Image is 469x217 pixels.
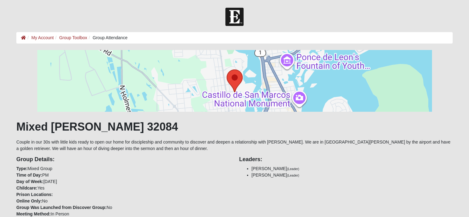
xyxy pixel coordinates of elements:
h4: Leaders: [239,156,453,163]
strong: Group Was Launched from Discover Group: [16,205,107,210]
strong: Childcare: [16,186,37,190]
li: Group Attendance [87,35,128,41]
strong: Prison Locations: [16,192,53,197]
img: Church of Eleven22 Logo [225,8,244,26]
a: Page Properties (Alt+P) [454,206,465,215]
h4: Group Details: [16,156,230,163]
strong: Time of Day: [16,173,42,177]
li: [PERSON_NAME] [252,172,453,178]
small: (Leader) [287,167,299,171]
strong: Day of Week: [16,179,43,184]
span: ViewState Size: 51 KB [50,210,91,215]
li: [PERSON_NAME] [252,165,453,172]
a: My Account [31,35,54,40]
strong: Type: [16,166,27,171]
strong: Online Only: [16,198,42,203]
a: Group Toolbox [59,35,87,40]
a: Page Load Time: 2.04s [6,210,44,215]
small: (Leader) [287,173,299,177]
span: HTML Size: 186 KB [96,210,132,215]
h1: Mixed [PERSON_NAME] 32084 [16,120,453,133]
a: Web cache enabled [136,209,140,215]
